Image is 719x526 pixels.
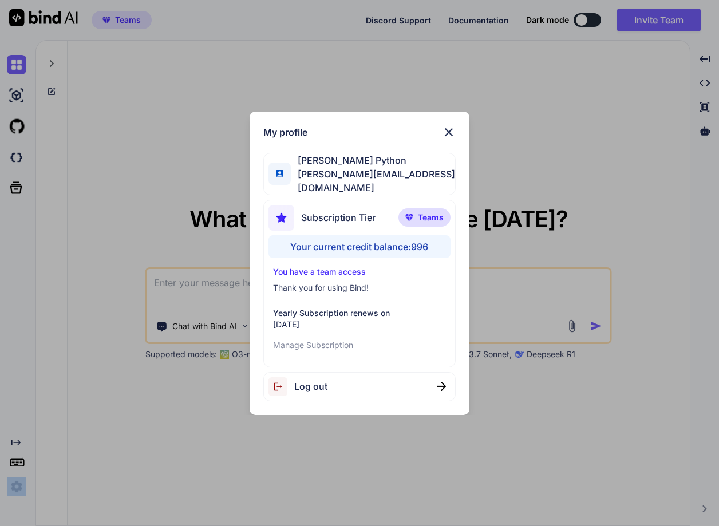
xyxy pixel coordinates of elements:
span: Teams [418,212,444,223]
img: close [437,382,446,391]
span: [PERSON_NAME][EMAIL_ADDRESS][DOMAIN_NAME] [291,167,455,195]
img: subscription [268,205,294,231]
p: Thank you for using Bind! [273,282,446,294]
p: Yearly Subscription renews on [273,307,446,319]
p: [DATE] [273,319,446,330]
div: Your current credit balance: 996 [268,235,451,258]
span: Subscription Tier [301,211,376,224]
img: premium [405,214,413,221]
img: profile [276,170,283,177]
img: close [442,125,456,139]
span: [PERSON_NAME] Python [291,153,455,167]
p: You have a team access [273,266,446,278]
h1: My profile [263,125,307,139]
p: Manage Subscription [273,339,446,351]
img: logout [268,377,294,396]
span: Log out [294,379,327,393]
